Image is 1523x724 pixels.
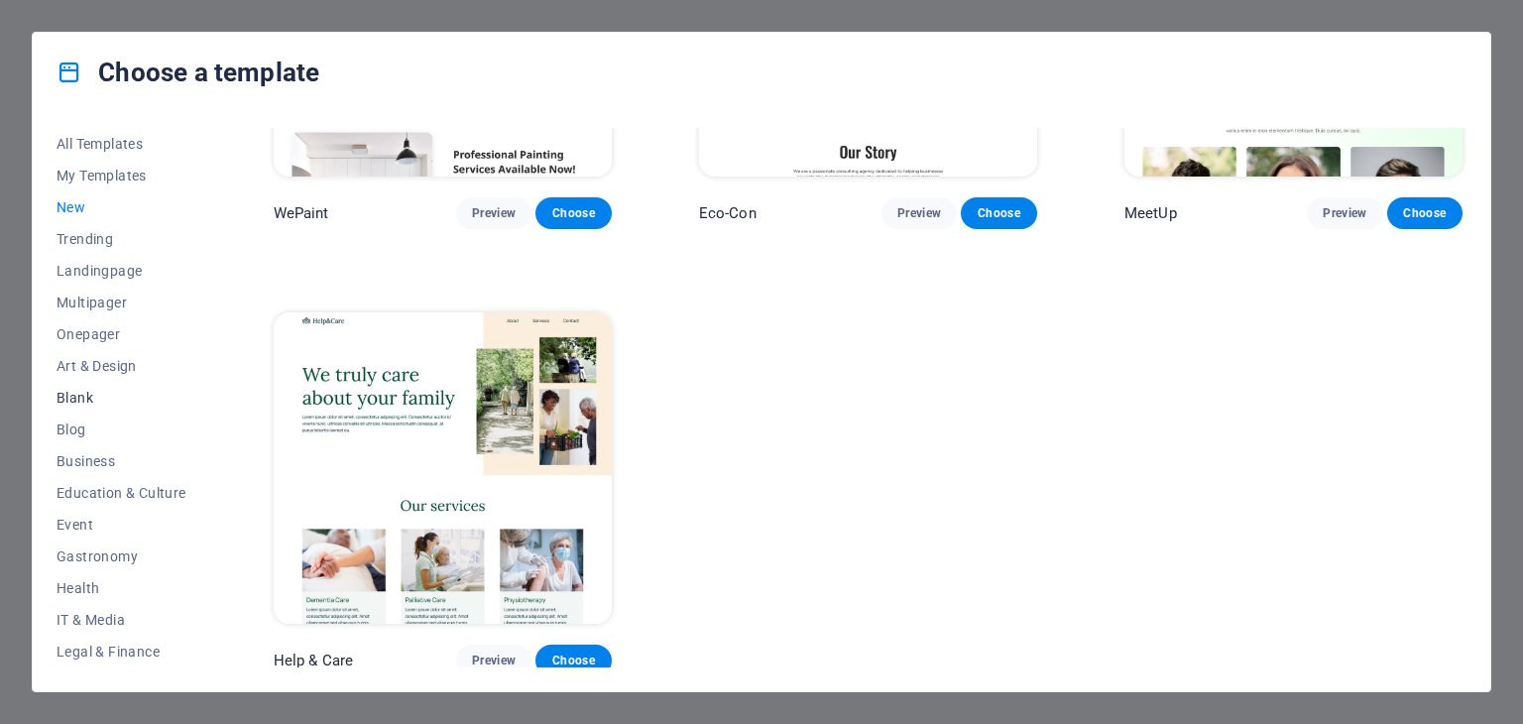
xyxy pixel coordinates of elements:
span: Trending [57,231,186,247]
button: Onepager [57,318,186,350]
button: Preview [1307,197,1382,229]
span: Landingpage [57,263,186,279]
span: Preview [1323,205,1366,221]
span: My Templates [57,168,186,183]
button: Choose [535,197,611,229]
span: Blank [57,390,186,406]
span: Preview [897,205,941,221]
button: Multipager [57,287,186,318]
button: IT & Media [57,604,186,636]
button: Event [57,509,186,541]
span: Art & Design [57,358,186,374]
span: Preview [472,205,516,221]
button: Art & Design [57,350,186,382]
p: MeetUp [1124,203,1177,223]
span: Legal & Finance [57,644,186,660]
button: Blank [57,382,186,414]
button: Legal & Finance [57,636,186,667]
button: My Templates [57,160,186,191]
button: Preview [456,645,531,676]
button: Preview [881,197,957,229]
button: Preview [456,197,531,229]
button: Choose [961,197,1036,229]
button: All Templates [57,128,186,160]
p: Help & Care [274,651,354,670]
button: Business [57,445,186,477]
span: Choose [551,205,595,221]
span: Choose [977,205,1020,221]
span: Onepager [57,326,186,342]
button: Gastronomy [57,541,186,572]
span: Multipager [57,295,186,310]
span: Event [57,517,186,533]
span: Education & Culture [57,485,186,501]
span: All Templates [57,136,186,152]
button: Choose [1387,197,1463,229]
span: Choose [1403,205,1447,221]
button: New [57,191,186,223]
button: Health [57,572,186,604]
span: New [57,199,186,215]
h4: Choose a template [57,57,319,88]
button: Trending [57,223,186,255]
span: Preview [472,653,516,668]
span: Health [57,580,186,596]
span: IT & Media [57,612,186,628]
p: Eco-Con [699,203,757,223]
span: Blog [57,422,186,437]
span: Business [57,453,186,469]
button: Education & Culture [57,477,186,509]
span: Gastronomy [57,548,186,564]
button: Landingpage [57,255,186,287]
button: Blog [57,414,186,445]
img: Help & Care [274,312,612,624]
p: WePaint [274,203,329,223]
span: Choose [551,653,595,668]
button: Choose [535,645,611,676]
